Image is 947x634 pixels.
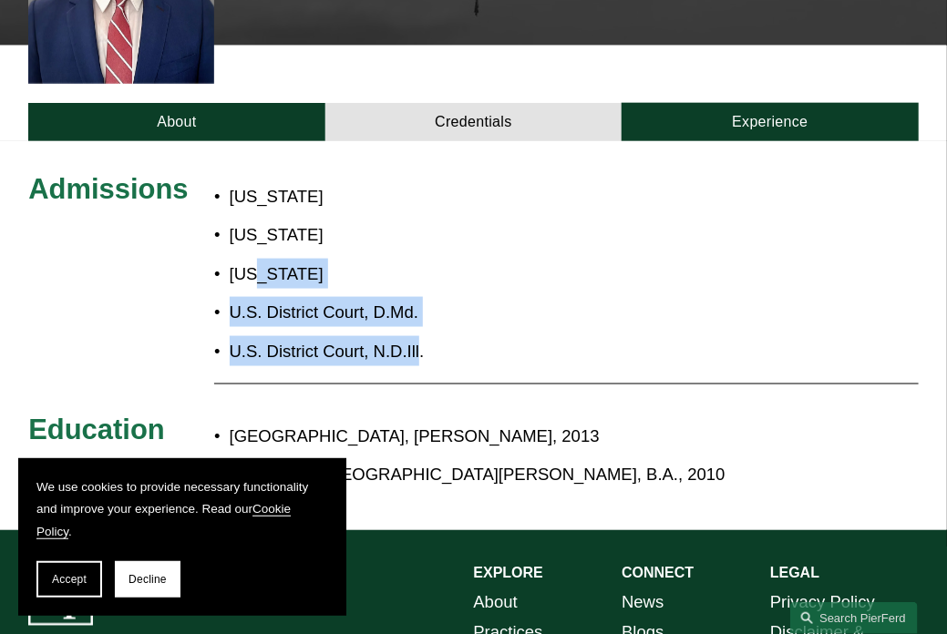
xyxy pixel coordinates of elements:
p: [US_STATE][GEOGRAPHIC_DATA][PERSON_NAME], B.A., 2010 [230,460,808,490]
p: [US_STATE] [230,259,548,289]
a: Credentials [325,103,623,141]
strong: CONNECT [622,566,694,581]
strong: EXPLORE [474,566,543,581]
a: Experience [622,103,919,141]
p: [US_STATE] [230,220,548,250]
a: Cookie Policy [36,502,291,537]
p: U.S. District Court, D.Md. [230,297,548,327]
button: Accept [36,561,102,598]
a: About [28,103,325,141]
a: News [622,588,664,618]
button: Decline [115,561,180,598]
p: [US_STATE] [230,181,548,211]
span: Accept [52,573,87,586]
p: We use cookies to provide necessary functionality and improve your experience. Read our . [36,476,328,543]
strong: LEGAL [770,566,819,581]
a: Privacy Policy [770,588,875,618]
a: About [474,588,518,618]
p: [GEOGRAPHIC_DATA], [PERSON_NAME], 2013 [230,421,808,451]
section: Cookie banner [18,458,346,616]
a: Search this site [790,602,918,634]
p: U.S. District Court, N.D.Ill. [230,336,548,366]
span: Education [28,414,165,445]
span: Decline [129,573,167,586]
span: Admissions [28,173,188,205]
